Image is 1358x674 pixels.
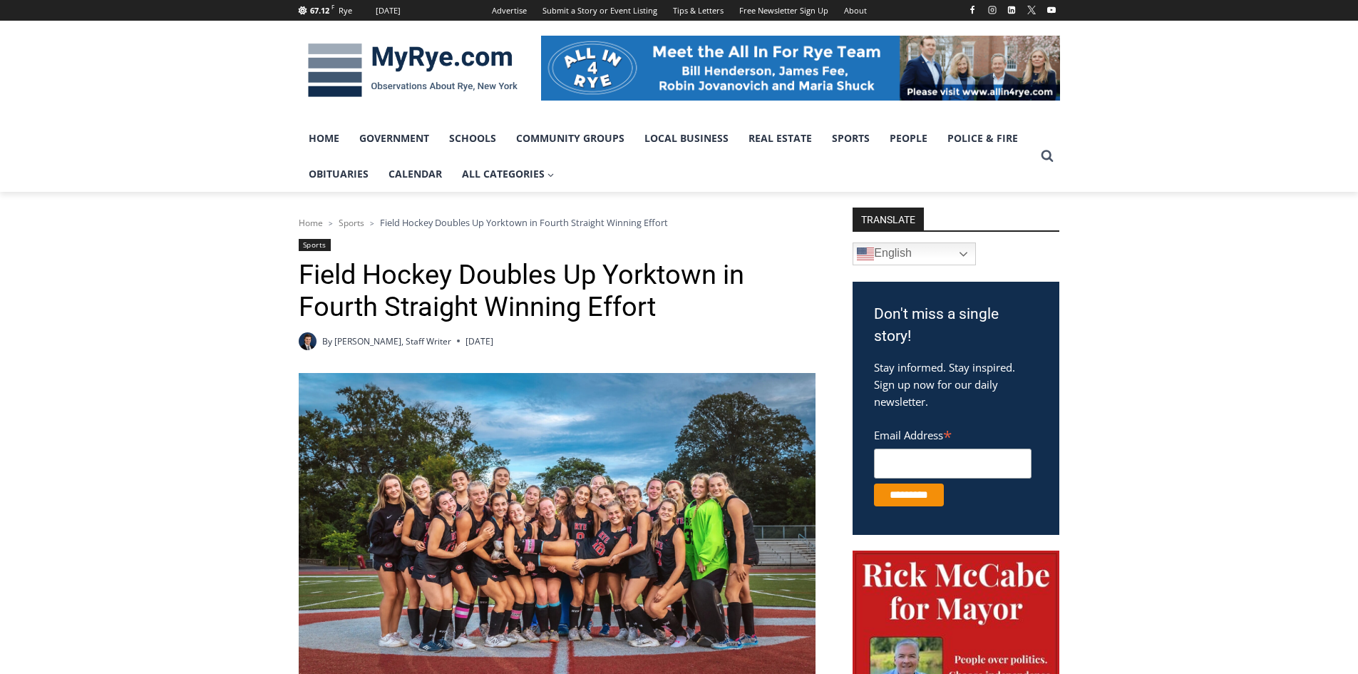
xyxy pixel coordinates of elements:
a: Instagram [984,1,1001,19]
a: [PERSON_NAME], Staff Writer [334,335,451,347]
a: Local Business [634,121,739,156]
h3: Don't miss a single story! [874,303,1038,348]
img: Charlie Morris headshot PROFESSIONAL HEADSHOT [299,332,317,350]
div: [DATE] [376,4,401,17]
a: Facebook [964,1,981,19]
nav: Breadcrumbs [299,215,816,230]
a: Sports [822,121,880,156]
p: Stay informed. Stay inspired. Sign up now for our daily newsletter. [874,359,1038,410]
time: [DATE] [465,335,493,348]
a: People [880,121,937,156]
a: YouTube [1043,1,1060,19]
a: Linkedin [1003,1,1020,19]
strong: TRANSLATE [853,208,924,230]
a: Community Groups [506,121,634,156]
img: MyRye.com [299,34,527,108]
a: Government [349,121,439,156]
span: > [329,218,333,228]
span: F [331,3,334,11]
a: All Categories [452,156,565,192]
div: Rye [339,4,352,17]
img: All in for Rye [541,36,1060,100]
a: Calendar [379,156,452,192]
a: X [1023,1,1040,19]
span: Field Hockey Doubles Up Yorktown in Fourth Straight Winning Effort [380,216,668,229]
span: By [322,335,332,348]
h1: Field Hockey Doubles Up Yorktown in Fourth Straight Winning Effort [299,259,816,324]
a: Author image [299,332,317,350]
label: Email Address [874,421,1032,446]
a: Home [299,217,323,229]
img: en [857,245,874,262]
a: Real Estate [739,121,822,156]
a: Home [299,121,349,156]
span: All Categories [462,166,555,182]
a: Schools [439,121,506,156]
a: Police & Fire [937,121,1028,156]
a: Sports [299,239,331,251]
nav: Primary Navigation [299,121,1034,193]
a: Sports [339,217,364,229]
span: > [370,218,374,228]
span: 67.12 [310,5,329,16]
a: English [853,242,976,265]
a: Obituaries [299,156,379,192]
button: View Search Form [1034,143,1060,169]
